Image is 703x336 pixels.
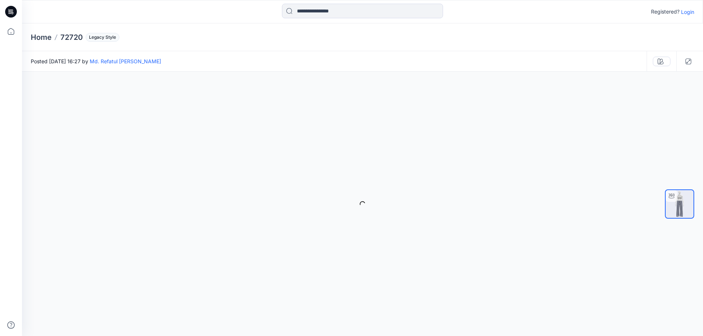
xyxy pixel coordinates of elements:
a: Home [31,32,52,42]
span: Posted [DATE] 16:27 by [31,57,161,65]
span: Legacy Style [86,33,119,42]
a: Md. Refatul [PERSON_NAME] [90,58,161,64]
button: Legacy Style [83,32,119,42]
p: Login [681,8,694,16]
img: turntable-12-10-2025-10:28:43 [666,190,693,218]
p: Registered? [651,7,680,16]
p: 72720 [60,32,83,42]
